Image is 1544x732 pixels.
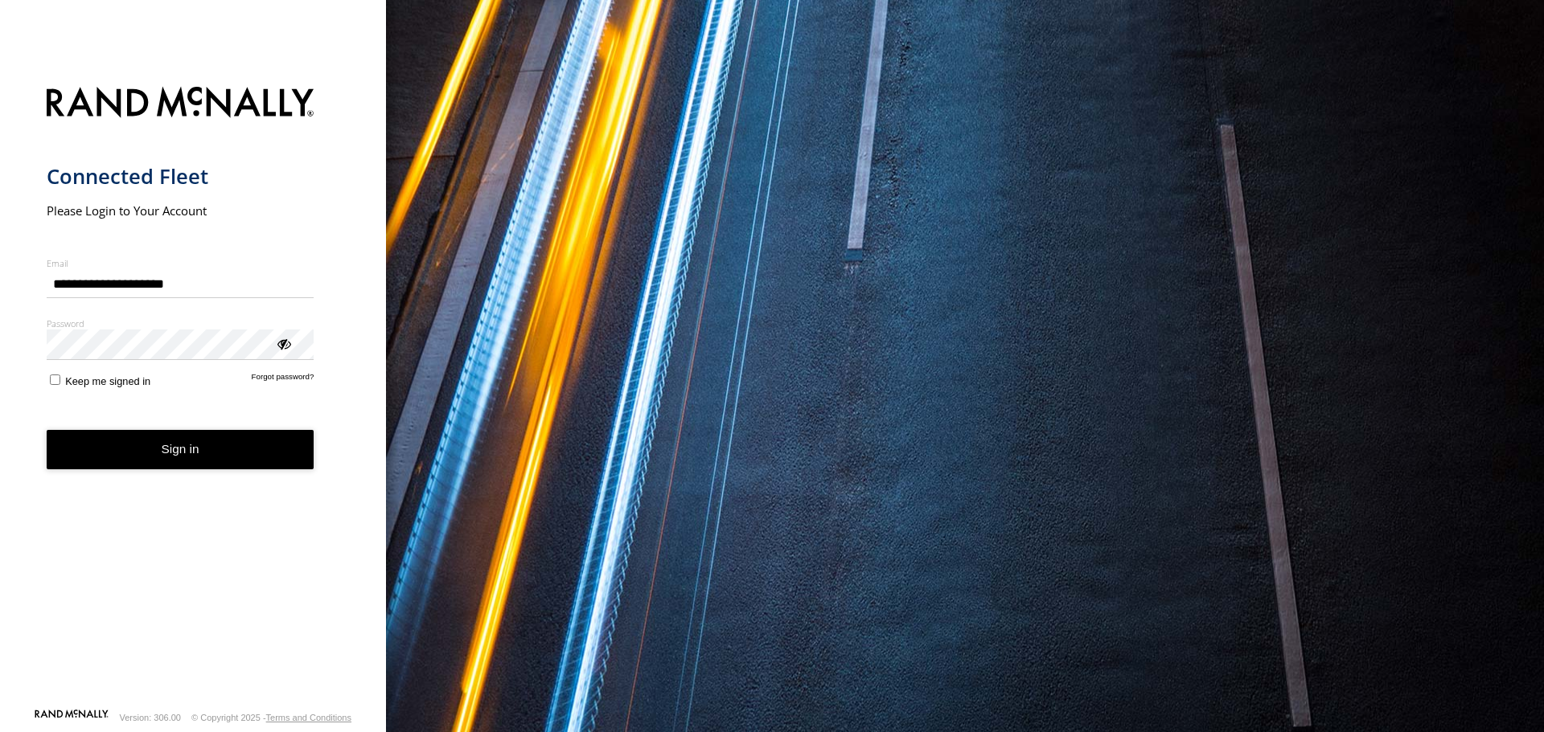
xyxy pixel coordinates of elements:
input: Keep me signed in [50,374,60,385]
div: Version: 306.00 [120,713,181,722]
a: Terms and Conditions [266,713,351,722]
div: © Copyright 2025 - [191,713,351,722]
button: Sign in [47,430,314,469]
h2: Please Login to Your Account [47,202,314,219]
span: Keep me signed in [65,375,150,387]
div: ViewPassword [275,335,291,351]
a: Forgot password? [252,372,314,387]
form: main [47,77,340,708]
label: Email [47,257,314,269]
img: Rand McNally [47,84,314,125]
a: Visit our Website [35,710,109,726]
h1: Connected Fleet [47,163,314,190]
label: Password [47,317,314,329]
